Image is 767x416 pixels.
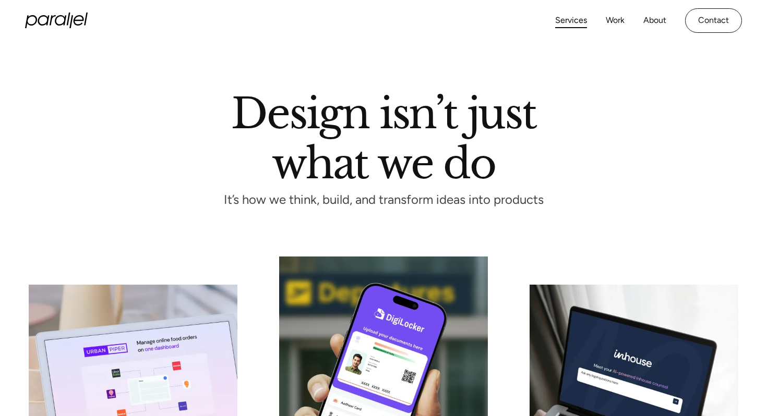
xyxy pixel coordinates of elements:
a: Contact [685,8,742,33]
p: It’s how we think, build, and transform ideas into products [205,195,562,204]
a: home [25,13,88,28]
h1: Design isn’t just what we do [231,93,536,179]
a: About [643,13,666,28]
a: Services [555,13,587,28]
a: Work [606,13,625,28]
